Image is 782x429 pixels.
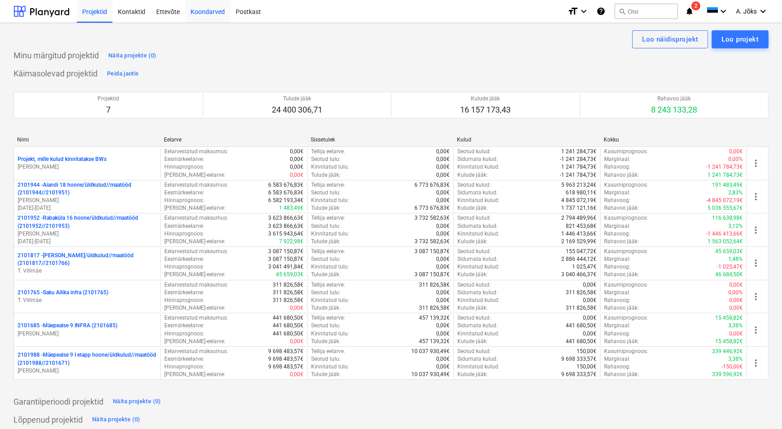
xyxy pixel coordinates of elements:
p: T. Villmäe [18,297,157,304]
p: Eesmärkeelarve : [164,222,204,230]
p: -1 241 784,73€ [560,171,596,179]
p: Tulude jääk : [311,171,340,179]
p: 6 583 676,83€ [268,189,303,197]
p: 311 826,58€ [419,304,450,312]
p: 0,00€ [436,156,450,163]
p: Eelarvestatud maksumus : [164,214,228,222]
p: 0,00€ [290,304,303,312]
p: 15 458,82€ [715,314,743,322]
p: 15 458,82€ [715,338,743,345]
p: Kinnitatud kulud : [457,163,499,171]
p: Tulude jääk : [311,371,340,378]
p: 0,00€ [583,297,596,304]
span: search [619,8,626,15]
p: 5 036 555,67€ [708,204,743,212]
p: Hinnaprognoos : [164,297,204,304]
p: Seotud kulud : [457,314,491,322]
p: Sidumata kulud : [457,355,498,363]
p: Hinnaprognoos : [164,363,204,371]
p: Rahavoo jääk : [604,171,639,179]
p: [PERSON_NAME]-eelarve : [164,338,225,345]
p: 6 583 676,83€ [268,181,303,189]
iframe: Chat Widget [737,386,782,429]
p: Seotud kulud : [457,181,491,189]
p: 1 737 121,16€ [561,204,596,212]
p: 0,00€ [436,230,450,238]
p: 0,00€ [436,289,450,297]
p: 311 826,58€ [273,289,303,297]
span: A. Jõks [736,8,757,15]
p: 9 698 333,57€ [561,371,596,378]
p: Marginaal : [604,355,630,363]
p: Kulude jääk : [457,304,488,312]
div: Sissetulek [311,137,450,143]
p: Kasumiprognoos : [604,214,648,222]
p: -1 241 284,73€ [560,156,596,163]
p: Eesmärkeelarve : [164,255,204,263]
p: Sidumata kulud : [457,289,498,297]
p: [PERSON_NAME] [18,230,157,238]
p: 311 826,58€ [566,304,596,312]
p: 6 582 193,34€ [268,197,303,204]
p: 1 446 413,66€ [561,230,596,238]
div: Kulud [457,137,596,143]
p: Kinnitatud tulu : [311,263,349,271]
p: Marginaal : [604,322,630,330]
div: Nimi [17,137,157,143]
p: 45 659,03€ [715,248,743,255]
p: 5 963 213,24€ [561,181,596,189]
p: 0,00€ [729,297,743,304]
p: 0,00€ [729,281,743,289]
div: Loo projekt [721,33,759,45]
p: Hinnaprognoos : [164,330,204,338]
p: 821 453,68€ [566,222,596,230]
p: Sidumata kulud : [457,255,498,263]
p: 0,00€ [729,148,743,156]
p: Rahavoo jääk : [604,271,639,278]
p: 9 698 483,57€ [268,348,303,355]
p: 2 886 444,12€ [561,255,596,263]
span: more_vert [750,358,761,368]
p: 311 826,58€ [566,289,596,297]
p: Eelarvestatud maksumus : [164,281,228,289]
p: 2101944 - Aiandi 18 hoone/üldkulud//maatööd (2101944//2101951) [18,181,157,197]
i: keyboard_arrow_down [578,6,589,17]
p: Sidumata kulud : [457,222,498,230]
p: Seotud tulu : [311,189,340,197]
button: Näita projekte (0) [106,48,159,63]
div: 2101988 -Mäepealse 9 I etapp hoone/üldkulud//maatööd (2101988//2101671)[PERSON_NAME] [18,351,157,374]
p: Hinnaprognoos : [164,197,204,204]
button: Näita projekte (0) [90,412,143,427]
p: -4 845 072,19€ [706,197,743,204]
p: 0,00€ [290,148,303,156]
p: 0,00€ [436,322,450,330]
p: Kinnitatud tulu : [311,363,349,371]
div: Näita projekte (0) [92,415,140,425]
p: Seotud kulud : [457,348,491,355]
p: Kinnitatud kulud : [457,330,499,338]
p: Seotud kulud : [457,281,491,289]
p: Eelarvestatud maksumus : [164,181,228,189]
p: Seotud tulu : [311,255,340,263]
p: 0,00€ [290,171,303,179]
span: more_vert [750,225,761,236]
p: Tellija eelarve : [311,281,345,289]
div: 2101817 -[PERSON_NAME]/üldkulud//maatööd (2101817//2101766)T. Villmäe [18,252,157,275]
p: Seotud kulud : [457,248,491,255]
p: Tulude jääk [272,95,322,103]
p: Kinnitatud tulu : [311,297,349,304]
p: 8 243 133,28 [651,104,697,115]
p: [PERSON_NAME] [18,163,157,171]
p: 3,12% [728,222,743,230]
p: Kulude jääk : [457,338,488,345]
p: 3 087 150,87€ [414,271,450,278]
p: 3 041 491,84€ [268,263,303,271]
p: Seotud tulu : [311,355,340,363]
p: 2,83% [728,189,743,197]
p: 441 680,50€ [273,322,303,330]
p: 1 563 052,64€ [708,238,743,245]
p: 150,00€ [577,363,596,371]
p: 311 826,58€ [419,281,450,289]
p: 3 087 150,87€ [268,248,303,255]
p: Tulude jääk : [311,304,340,312]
